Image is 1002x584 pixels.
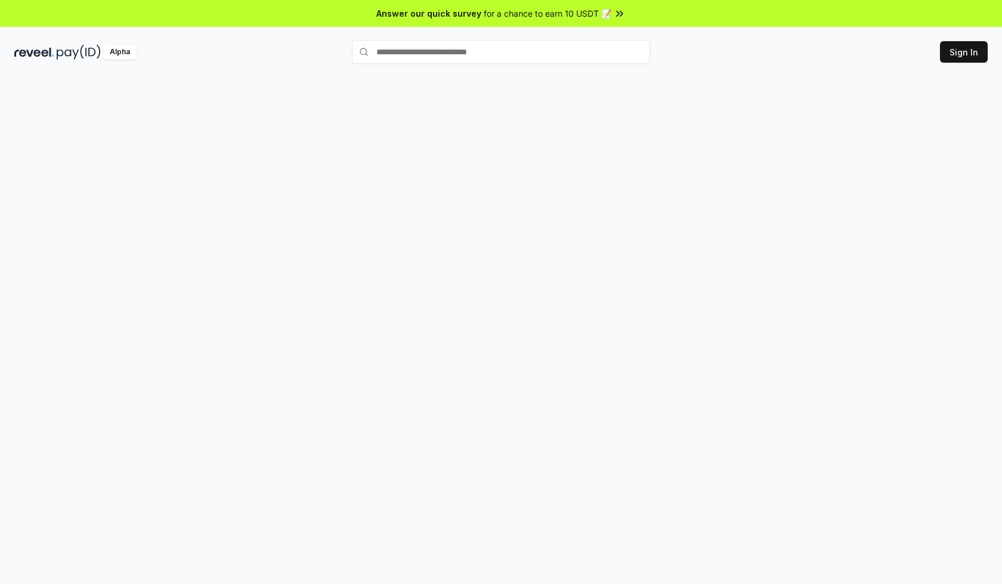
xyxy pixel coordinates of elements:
[14,45,54,60] img: reveel_dark
[484,7,611,20] span: for a chance to earn 10 USDT 📝
[103,45,137,60] div: Alpha
[940,41,988,63] button: Sign In
[376,7,481,20] span: Answer our quick survey
[57,45,101,60] img: pay_id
